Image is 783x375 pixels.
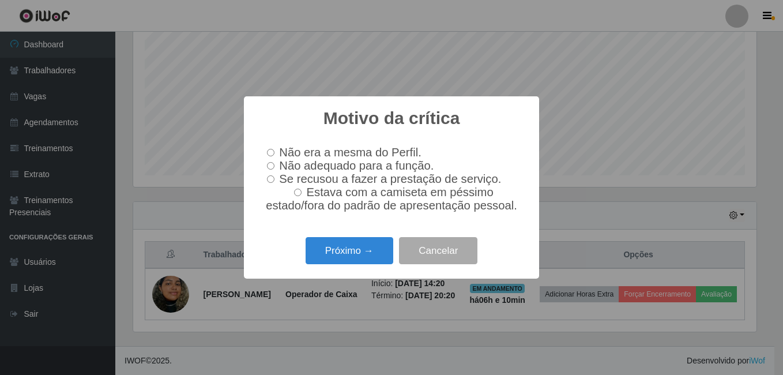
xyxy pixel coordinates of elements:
h2: Motivo da crítica [323,108,460,129]
span: Não adequado para a função. [279,159,434,172]
span: Estava com a camiseta em péssimo estado/fora do padrão de apresentação pessoal. [266,186,517,212]
span: Não era a mesma do Perfil. [279,146,421,159]
button: Próximo → [306,237,393,264]
button: Cancelar [399,237,477,264]
input: Estava com a camiseta em péssimo estado/fora do padrão de apresentação pessoal. [294,189,302,196]
input: Não adequado para a função. [267,162,274,170]
input: Não era a mesma do Perfil. [267,149,274,156]
span: Se recusou a fazer a prestação de serviço. [279,172,501,185]
input: Se recusou a fazer a prestação de serviço. [267,175,274,183]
